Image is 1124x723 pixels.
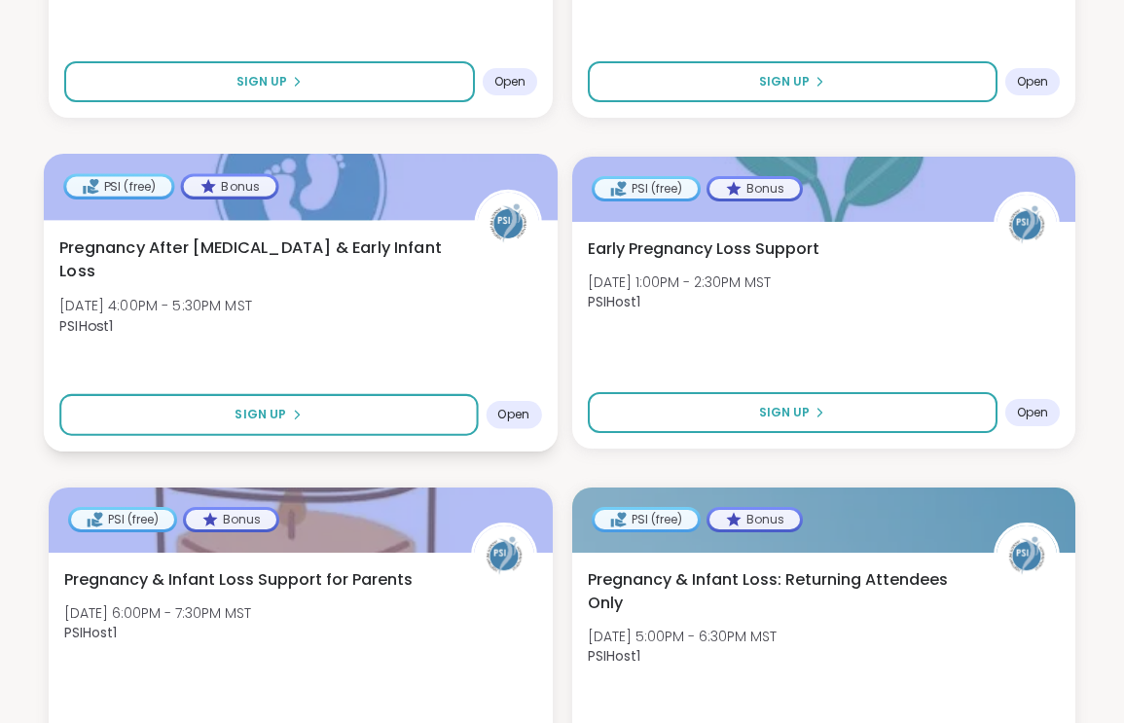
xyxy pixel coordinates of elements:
img: PSIHost1 [474,525,534,586]
span: Open [1017,74,1048,90]
span: Pregnancy & Infant Loss: Returning Attendees Only [588,568,973,615]
span: [DATE] 1:00PM - 2:30PM MST [588,272,771,292]
button: Sign Up [59,394,478,436]
span: [DATE] 4:00PM - 5:30PM MST [59,296,252,315]
div: Bonus [709,179,800,199]
span: Pregnancy After [MEDICAL_DATA] & Early Infant Loss [59,235,452,283]
div: PSI (free) [595,179,698,199]
div: Bonus [709,510,800,529]
b: PSIHost1 [64,623,117,642]
div: PSI (free) [595,510,698,529]
span: [DATE] 5:00PM - 6:30PM MST [588,627,777,646]
button: Sign Up [588,392,998,433]
span: Sign Up [236,73,287,90]
div: Bonus [186,510,276,529]
span: Open [494,74,526,90]
b: PSIHost1 [588,646,640,666]
button: Sign Up [64,61,475,102]
span: Sign Up [759,73,810,90]
span: Sign Up [235,406,286,423]
img: PSIHost1 [997,195,1057,255]
span: Pregnancy & Infant Loss Support for Parents [64,568,413,592]
div: PSI (free) [66,176,171,196]
img: PSIHost1 [997,525,1057,586]
span: Open [497,407,529,422]
span: Open [1017,405,1048,420]
div: PSI (free) [71,510,174,529]
span: Sign Up [759,404,810,421]
b: PSIHost1 [59,315,113,335]
img: PSIHost1 [477,193,538,254]
b: PSIHost1 [588,292,640,311]
button: Sign Up [588,61,998,102]
span: Early Pregnancy Loss Support [588,237,819,261]
div: Bonus [184,176,276,196]
span: [DATE] 6:00PM - 7:30PM MST [64,603,251,623]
